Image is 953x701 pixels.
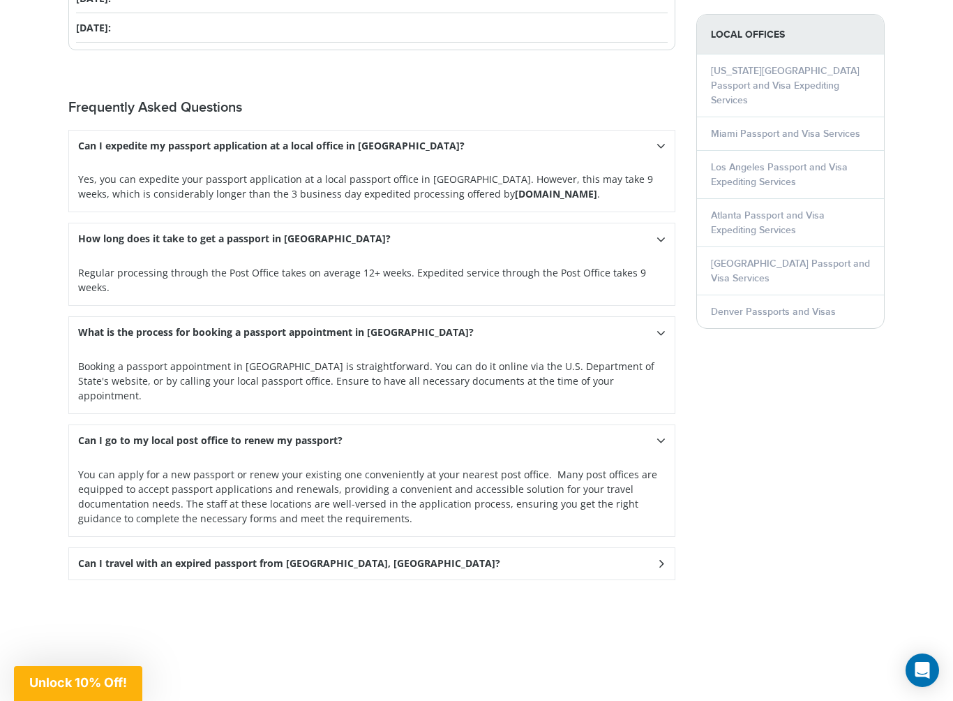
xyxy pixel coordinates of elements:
[68,99,675,116] h2: Frequently Asked Questions
[78,172,666,201] p: Yes, you can expedite your passport application at a local passport office in [GEOGRAPHIC_DATA]. ...
[711,306,836,318] a: Denver Passports and Visas
[14,666,142,701] div: Unlock 10% Off!
[711,161,848,188] a: Los Angeles Passport and Visa Expediting Services
[515,187,597,200] strong: [DOMAIN_NAME]
[76,13,668,43] li: [DATE]:
[906,654,939,687] div: Open Intercom Messenger
[78,467,666,526] p: You can apply for a new passport or renew your existing one conveniently at your nearest post off...
[78,327,474,339] h3: What is the process for booking a passport appointment in [GEOGRAPHIC_DATA]?
[78,265,666,295] p: Regular processing through the Post Office takes on average 12+ weeks. Expedited service through ...
[78,359,666,403] p: Booking a passport appointment in [GEOGRAPHIC_DATA] is straightforward. You can do it online via ...
[711,65,860,106] a: [US_STATE][GEOGRAPHIC_DATA] Passport and Visa Expediting Services
[29,675,127,690] span: Unlock 10% Off!
[78,233,391,245] h3: How long does it take to get a passport in [GEOGRAPHIC_DATA]?
[78,558,500,570] h3: Can I travel with an expired passport from [GEOGRAPHIC_DATA], [GEOGRAPHIC_DATA]?
[78,140,465,152] h3: Can I expedite my passport application at a local office in [GEOGRAPHIC_DATA]?
[711,258,870,284] a: [GEOGRAPHIC_DATA] Passport and Visa Services
[711,209,825,236] a: Atlanta Passport and Visa Expediting Services
[697,15,884,54] strong: LOCAL OFFICES
[711,128,860,140] a: Miami Passport and Visa Services
[78,435,343,447] h3: Can I go to my local post office to renew my passport?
